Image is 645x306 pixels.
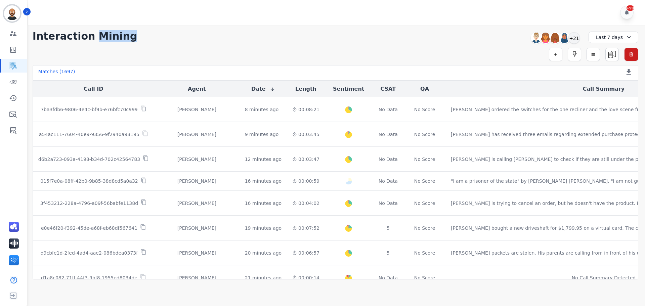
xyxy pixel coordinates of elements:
[378,274,398,281] div: No Data
[414,178,435,184] div: No Score
[160,274,234,281] div: [PERSON_NAME]
[245,200,282,207] div: 16 minutes ago
[414,250,435,256] div: No Score
[292,156,319,163] div: 00:03:47
[378,250,398,256] div: 5
[41,106,138,113] p: 7ba3fdb6-9806-4e4c-bf9b-e76bfc70c999
[160,200,234,207] div: [PERSON_NAME]
[245,178,282,184] div: 16 minutes ago
[245,274,282,281] div: 21 minutes ago
[583,85,625,93] button: Call Summary
[378,131,398,138] div: No Data
[568,32,580,44] div: +21
[414,131,435,138] div: No Score
[378,106,398,113] div: No Data
[378,225,398,231] div: 5
[40,200,138,207] p: 3f453212-228a-4796-a09f-56babfe1138d
[414,200,435,207] div: No Score
[589,32,638,43] div: Last 7 days
[380,85,396,93] button: CSAT
[414,274,435,281] div: No Score
[292,131,319,138] div: 00:03:45
[414,106,435,113] div: No Score
[378,156,398,163] div: No Data
[160,156,234,163] div: [PERSON_NAME]
[378,178,398,184] div: No Data
[84,85,103,93] button: Call ID
[292,225,319,231] div: 00:07:52
[414,156,435,163] div: No Score
[39,131,139,138] p: a54ac111-7604-40e9-9356-9f2940a93195
[160,225,234,231] div: [PERSON_NAME]
[41,250,138,256] p: d9cbfe1d-2fed-4ad4-aae2-086bdea0373f
[245,106,279,113] div: 8 minutes ago
[4,5,20,21] img: Bordered avatar
[333,85,364,93] button: Sentiment
[160,178,234,184] div: [PERSON_NAME]
[295,85,316,93] button: Length
[41,225,137,231] p: e0e46f20-f392-45de-a68f-eb68df567641
[160,106,234,113] div: [PERSON_NAME]
[292,274,319,281] div: 00:00:14
[251,85,275,93] button: Date
[33,30,137,42] h1: Interaction Mining
[160,250,234,256] div: [PERSON_NAME]
[245,225,282,231] div: 19 minutes ago
[245,131,279,138] div: 9 minutes ago
[160,131,234,138] div: [PERSON_NAME]
[292,200,319,207] div: 00:04:02
[38,156,140,163] p: d6b2a723-093a-4198-b34d-702c42564783
[292,178,319,184] div: 00:00:59
[292,106,319,113] div: 00:08:21
[627,5,634,11] div: +99
[245,250,282,256] div: 20 minutes ago
[378,200,398,207] div: No Data
[245,156,282,163] div: 12 minutes ago
[292,250,319,256] div: 00:06:57
[188,85,206,93] button: Agent
[414,225,435,231] div: No Score
[420,85,429,93] button: QA
[41,274,137,281] p: d1a8c082-71ff-44f3-9bf8-1955ed8034de
[38,68,75,78] div: Matches ( 1697 )
[40,178,138,184] p: 015f7e0a-08ff-42b0-9b85-38d8cd5a0a32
